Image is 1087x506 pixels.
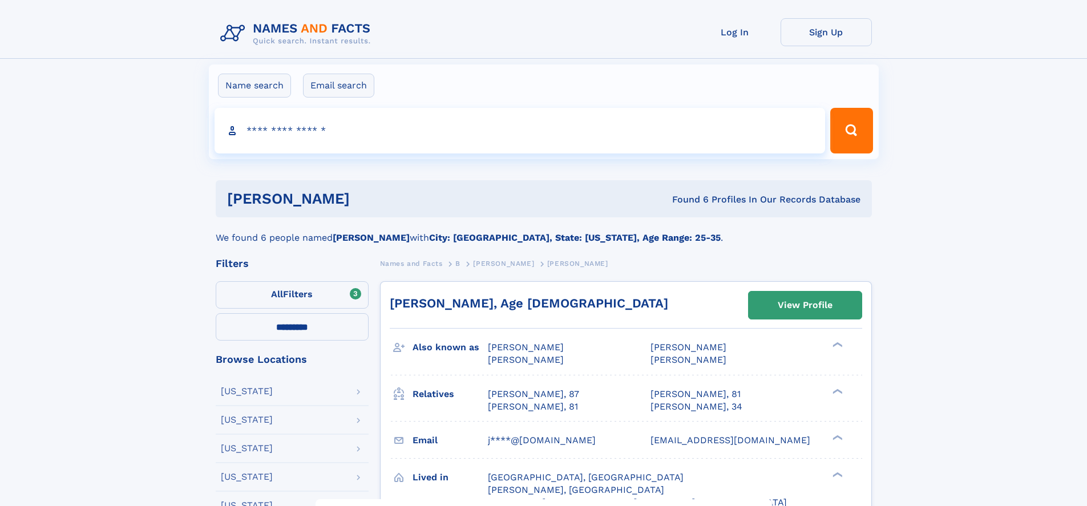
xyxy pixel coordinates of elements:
[488,484,664,495] span: [PERSON_NAME], [GEOGRAPHIC_DATA]
[830,434,843,441] div: ❯
[413,468,488,487] h3: Lived in
[778,292,833,318] div: View Profile
[488,388,579,400] a: [PERSON_NAME], 87
[216,281,369,309] label: Filters
[390,296,668,310] a: [PERSON_NAME], Age [DEMOGRAPHIC_DATA]
[221,415,273,424] div: [US_STATE]
[271,289,283,299] span: All
[749,292,862,319] a: View Profile
[413,338,488,357] h3: Also known as
[488,400,578,413] a: [PERSON_NAME], 81
[216,354,369,365] div: Browse Locations
[511,193,860,206] div: Found 6 Profiles In Our Records Database
[221,444,273,453] div: [US_STATE]
[488,342,564,353] span: [PERSON_NAME]
[650,388,741,400] a: [PERSON_NAME], 81
[303,74,374,98] label: Email search
[455,260,460,268] span: B
[830,341,843,349] div: ❯
[830,471,843,478] div: ❯
[830,108,872,153] button: Search Button
[650,435,810,446] span: [EMAIL_ADDRESS][DOMAIN_NAME]
[215,108,826,153] input: search input
[221,387,273,396] div: [US_STATE]
[473,256,534,270] a: [PERSON_NAME]
[380,256,443,270] a: Names and Facts
[429,232,721,243] b: City: [GEOGRAPHIC_DATA], State: [US_STATE], Age Range: 25-35
[216,18,380,49] img: Logo Names and Facts
[413,384,488,404] h3: Relatives
[488,472,684,483] span: [GEOGRAPHIC_DATA], [GEOGRAPHIC_DATA]
[689,18,781,46] a: Log In
[650,400,742,413] a: [PERSON_NAME], 34
[216,258,369,269] div: Filters
[218,74,291,98] label: Name search
[413,431,488,450] h3: Email
[781,18,872,46] a: Sign Up
[221,472,273,481] div: [US_STATE]
[488,354,564,365] span: [PERSON_NAME]
[650,354,726,365] span: [PERSON_NAME]
[830,387,843,395] div: ❯
[333,232,410,243] b: [PERSON_NAME]
[473,260,534,268] span: [PERSON_NAME]
[455,256,460,270] a: B
[650,342,726,353] span: [PERSON_NAME]
[216,217,872,245] div: We found 6 people named with .
[227,192,511,206] h1: [PERSON_NAME]
[547,260,608,268] span: [PERSON_NAME]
